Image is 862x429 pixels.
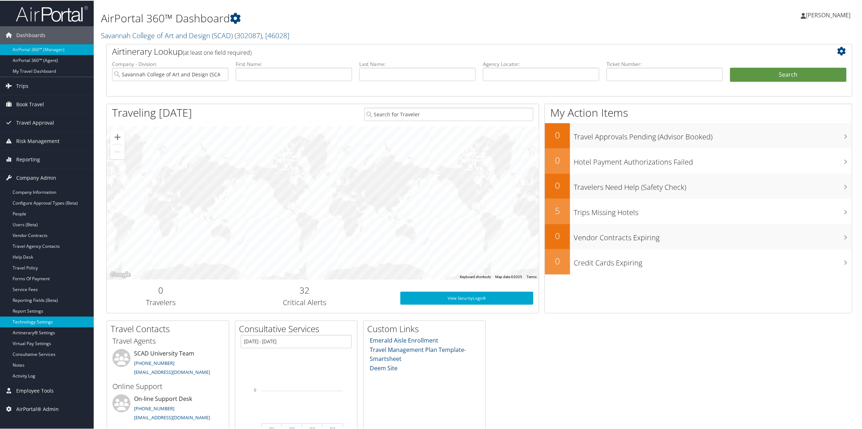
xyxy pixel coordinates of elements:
button: Search [730,67,847,81]
a: Deem Site [370,363,398,371]
a: 5Trips Missing Hotels [545,198,852,223]
span: Company Admin [16,168,56,186]
span: Trips [16,76,28,94]
a: Emerald Aisle Enrollment [370,336,439,344]
h3: Travel Agents [112,335,223,345]
label: Ticket Number: [606,60,723,67]
li: On-line Support Desk [109,394,227,423]
span: Reporting [16,150,40,168]
input: Search for Traveler [364,107,534,120]
a: 0Travelers Need Help (Safety Check) [545,173,852,198]
h2: 5 [545,204,570,216]
h2: 0 [545,128,570,140]
a: [PERSON_NAME] [801,4,858,25]
h2: 0 [545,179,570,191]
span: [PERSON_NAME] [806,10,850,18]
button: Zoom out [110,144,125,158]
img: Google [108,269,132,279]
span: Travel Approval [16,113,54,131]
span: Map data ©2025 [495,274,522,278]
h2: Custom Links [367,322,485,334]
h2: 0 [545,254,570,267]
span: ( 302087 ) [235,30,262,40]
a: View SecurityLogic® [400,291,534,304]
h2: Travel Contacts [111,322,229,334]
a: Terms (opens in new tab) [526,274,537,278]
tspan: 0 [254,387,256,392]
label: Last Name: [359,60,476,67]
a: [PHONE_NUMBER] [134,405,174,411]
h2: 0 [545,153,570,166]
span: (at least one field required) [183,48,252,56]
span: Employee Tools [16,381,54,399]
h2: 0 [112,283,209,296]
span: AirPortal® Admin [16,399,59,417]
label: Agency Locator: [483,60,599,67]
a: Open this area in Google Maps (opens a new window) [108,269,132,279]
h1: Traveling [DATE] [112,104,192,120]
h2: 0 [545,229,570,241]
h3: Travelers [112,297,209,307]
span: Dashboards [16,26,45,44]
h3: Credit Cards Expiring [574,254,852,267]
a: 0Credit Cards Expiring [545,249,852,274]
a: [EMAIL_ADDRESS][DOMAIN_NAME] [134,368,210,375]
button: Keyboard shortcuts [460,274,491,279]
a: 0Vendor Contracts Expiring [545,223,852,249]
a: Travel Management Plan Template- Smartsheet [370,345,466,362]
h3: Travel Approvals Pending (Advisor Booked) [574,128,852,141]
h1: AirPortal 360™ Dashboard [101,10,605,25]
h3: Online Support [112,381,223,391]
h3: Trips Missing Hotels [574,203,852,217]
a: Savannah College of Art and Design (SCAD) [101,30,289,40]
li: SCAD University Team [109,348,227,378]
h1: My Action Items [545,104,852,120]
span: , [ 46028 ] [262,30,289,40]
button: Zoom in [110,129,125,144]
h3: Travelers Need Help (Safety Check) [574,178,852,192]
a: 0Travel Approvals Pending (Advisor Booked) [545,122,852,148]
h3: Hotel Payment Authorizations Failed [574,153,852,166]
h2: Airtinerary Lookup [112,45,785,57]
h3: Critical Alerts [220,297,390,307]
h3: Vendor Contracts Expiring [574,228,852,242]
h2: 32 [220,283,390,296]
span: Book Travel [16,95,44,113]
a: [EMAIL_ADDRESS][DOMAIN_NAME] [134,414,210,420]
label: Company - Division: [112,60,228,67]
img: airportal-logo.png [16,5,88,22]
span: Risk Management [16,131,59,149]
label: First Name: [236,60,352,67]
a: 0Hotel Payment Authorizations Failed [545,148,852,173]
a: [PHONE_NUMBER] [134,359,174,366]
h2: Consultative Services [239,322,357,334]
